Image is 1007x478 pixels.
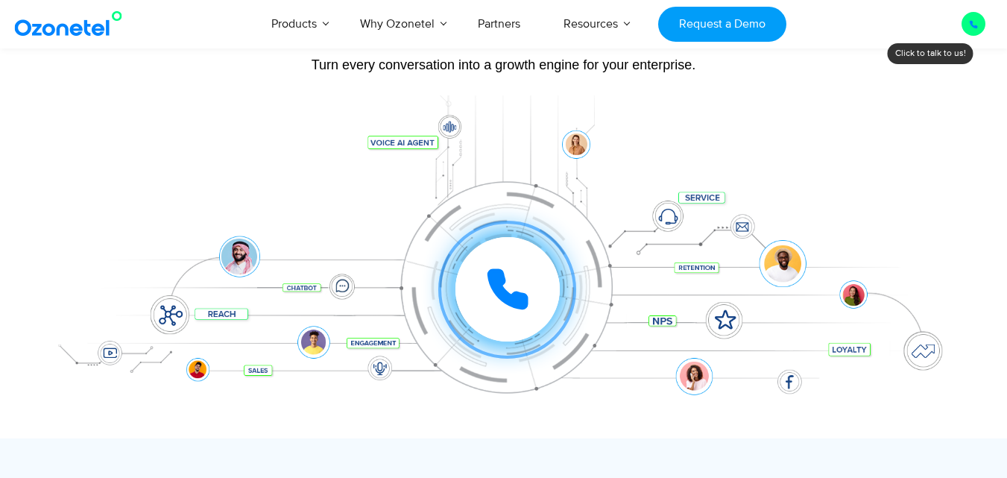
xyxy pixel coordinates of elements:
[38,57,970,73] div: Turn every conversation into a growth engine for your enterprise.
[658,7,786,42] a: Request a Demo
